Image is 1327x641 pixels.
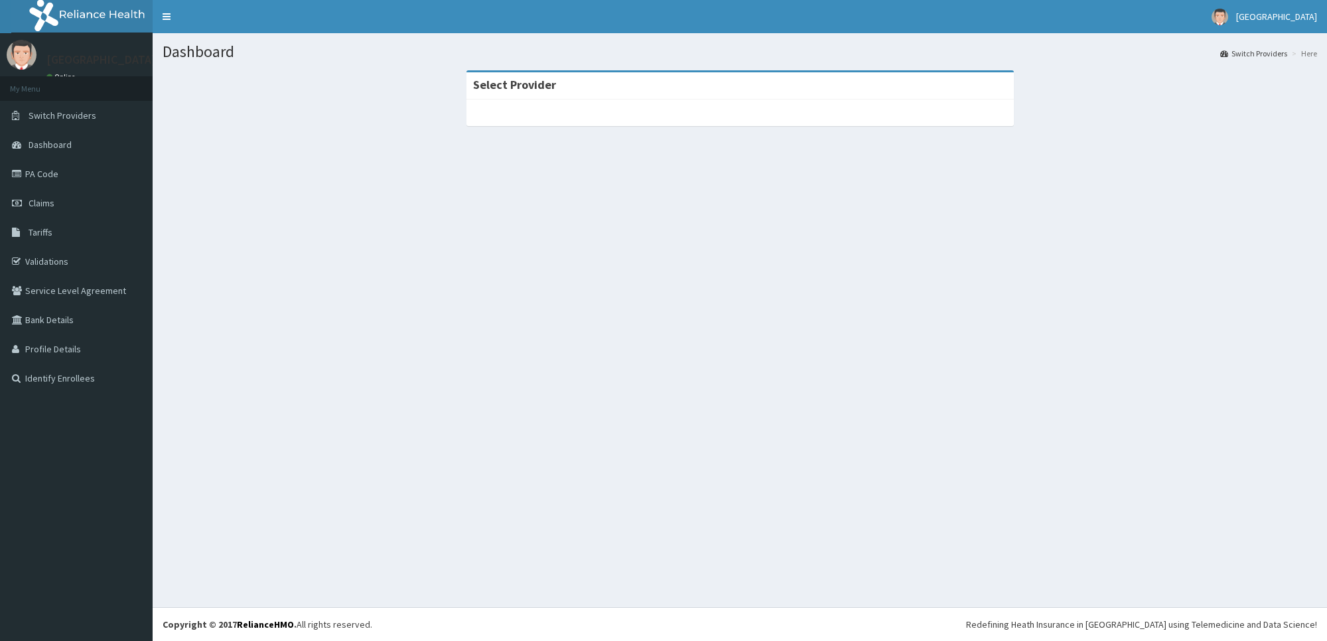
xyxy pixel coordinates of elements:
[29,226,52,238] span: Tariffs
[7,40,36,70] img: User Image
[1220,48,1287,59] a: Switch Providers
[1236,11,1317,23] span: [GEOGRAPHIC_DATA]
[29,139,72,151] span: Dashboard
[237,618,294,630] a: RelianceHMO
[46,72,78,82] a: Online
[163,618,297,630] strong: Copyright © 2017 .
[153,607,1327,641] footer: All rights reserved.
[29,197,54,209] span: Claims
[46,54,156,66] p: [GEOGRAPHIC_DATA]
[473,77,556,92] strong: Select Provider
[1289,48,1317,59] li: Here
[29,109,96,121] span: Switch Providers
[966,618,1317,631] div: Redefining Heath Insurance in [GEOGRAPHIC_DATA] using Telemedicine and Data Science!
[1212,9,1228,25] img: User Image
[163,43,1317,60] h1: Dashboard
